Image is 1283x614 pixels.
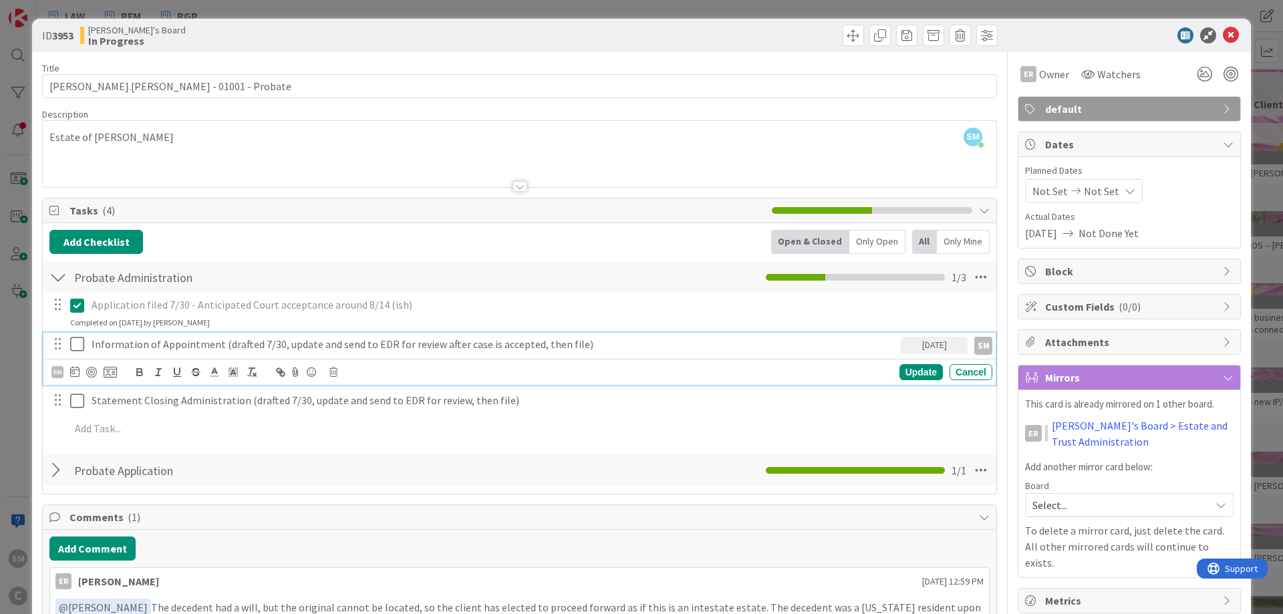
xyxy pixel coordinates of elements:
span: Mirrors [1045,369,1216,386]
b: 3953 [52,29,74,42]
button: Add Comment [49,536,136,561]
span: [DATE] 12:59 PM [922,575,984,589]
span: [DATE] [1025,225,1057,241]
div: Cancel [950,364,992,380]
span: Not Set [1032,183,1068,199]
span: @ [59,601,68,614]
div: [DATE] [901,337,968,354]
p: Estate of [PERSON_NAME] [49,130,990,145]
div: ER [1020,66,1036,82]
input: Add Checklist... [69,265,370,289]
a: [PERSON_NAME]'s Board > Estate and Trust Administration [1052,418,1234,450]
span: Description [42,108,88,120]
span: ( 4 ) [102,204,115,217]
span: Board [1025,481,1049,490]
span: Block [1045,263,1216,279]
p: Application filed 7/30 - Anticipated Court acceptance around 8/14 (ish) [92,297,987,313]
span: Metrics [1045,593,1216,609]
span: SM [964,128,982,146]
span: Not Set [1084,183,1119,199]
input: type card name here... [42,74,997,98]
span: Select... [1032,496,1203,514]
span: Watchers [1097,66,1141,82]
p: Information of Appointment (drafted 7/30, update and send to EDR for review after case is accepte... [92,337,895,352]
span: [PERSON_NAME] [59,601,148,614]
span: Not Done Yet [1079,225,1139,241]
span: Support [28,2,61,18]
input: Add Checklist... [69,458,370,482]
span: ( 0/0 ) [1119,300,1141,313]
span: ID [42,27,74,43]
span: Custom Fields [1045,299,1216,315]
p: Statement Closing Administration (drafted 7/30, update and send to EDR for review, then file) [92,393,987,408]
span: Comments [69,509,972,525]
button: Add Checklist [49,230,143,254]
span: Actual Dates [1025,210,1234,224]
div: Only Open [849,230,905,254]
div: Update [899,364,943,380]
span: Planned Dates [1025,164,1234,178]
div: Completed on [DATE] by [PERSON_NAME] [70,317,210,329]
p: To delete a mirror card, just delete the card. All other mirrored cards will continue to exists. [1025,522,1234,571]
label: Title [42,62,59,74]
span: Attachments [1045,334,1216,350]
div: All [912,230,937,254]
span: Dates [1045,136,1216,152]
div: [PERSON_NAME] [78,573,159,589]
b: In Progress [88,35,186,46]
span: [PERSON_NAME]'s Board [88,25,186,35]
span: 1 / 1 [952,462,966,478]
div: Open & Closed [771,230,849,254]
div: SM [51,366,63,378]
p: Add another mirror card below: [1025,460,1234,475]
span: default [1045,101,1216,117]
span: 1 / 3 [952,269,966,285]
p: This card is already mirrored on 1 other board. [1025,397,1234,412]
span: ( 1 ) [128,510,140,524]
span: Tasks [69,202,765,218]
div: SM [974,337,992,355]
span: Owner [1039,66,1069,82]
div: Only Mine [937,230,990,254]
div: ER [1025,425,1042,442]
div: ER [55,573,72,589]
